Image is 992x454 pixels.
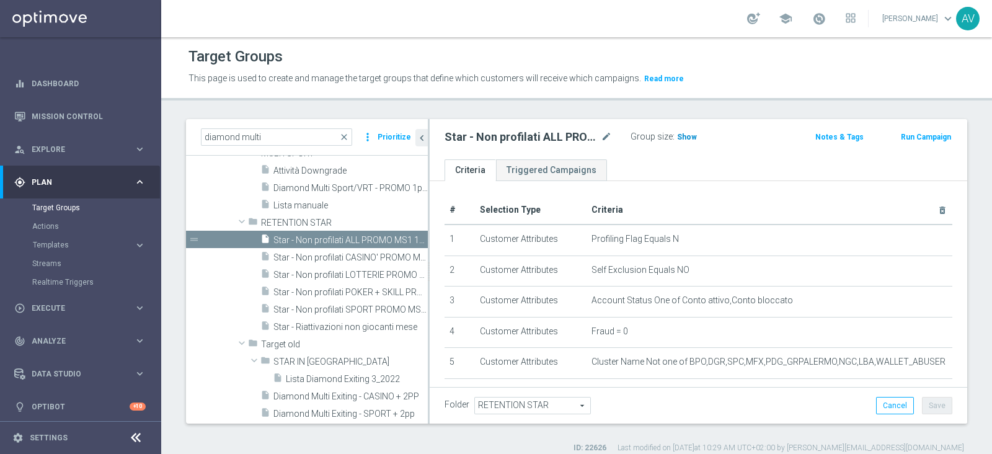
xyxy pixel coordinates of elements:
span: Star - Non profilati ALL PROMO MS1 1M (3m) [273,235,428,246]
span: Self Exclusion Equals NO [591,265,689,275]
a: Target Groups [32,203,129,213]
span: Data Studio [32,370,134,378]
i: insert_drive_file [260,286,270,300]
i: folder [248,338,258,352]
span: Star - Non profilati POKER &#x2B; SKILL PROMO MS1 1M (3m) [273,287,428,298]
i: insert_drive_file [260,164,270,179]
span: close [339,132,349,142]
i: delete_forever [937,205,947,215]
span: RETENTION STAR [261,218,428,228]
td: Customer Attributes [475,256,587,287]
i: play_circle_outline [14,303,25,314]
a: Streams [32,259,129,269]
a: Triggered Campaigns [496,159,607,181]
a: Realtime Triggers [32,277,129,287]
i: keyboard_arrow_right [134,302,146,314]
i: keyboard_arrow_right [134,239,146,251]
td: Customer Attributes [475,348,587,379]
a: Optibot [32,390,130,423]
button: person_search Explore keyboard_arrow_right [14,145,146,154]
i: insert_drive_file [260,321,270,335]
div: Explore [14,144,134,155]
i: more_vert [361,128,374,146]
i: track_changes [14,336,25,347]
button: Prioritize [376,129,413,146]
a: [PERSON_NAME]keyboard_arrow_down [881,9,956,28]
th: # [445,196,475,225]
i: insert_drive_file [260,199,270,213]
button: play_circle_outline Execute keyboard_arrow_right [14,303,146,313]
i: insert_drive_file [260,251,270,265]
div: Data Studio [14,368,134,380]
i: keyboard_arrow_right [134,176,146,188]
div: Dashboard [14,67,146,100]
span: Plan [32,179,134,186]
button: Mission Control [14,112,146,122]
a: Settings [30,434,68,442]
td: Customer Attributes [475,225,587,256]
span: STAR IN SISAL [273,357,428,367]
label: : [673,131,675,142]
button: track_changes Analyze keyboard_arrow_right [14,336,146,346]
span: Execute [32,305,134,312]
div: Mission Control [14,100,146,133]
button: chevron_left [415,129,428,146]
span: Star - Non profilati LOTTERIE PROMO MS1 1M (3m) [273,270,428,280]
span: Profiling Flag Equals N [591,234,679,244]
th: Selection Type [475,196,587,225]
h1: Target Groups [188,48,283,66]
span: Star - Non profilati SPORT PROMO MS1 1M (3m) [273,305,428,315]
i: person_search [14,144,25,155]
div: Streams [32,254,160,273]
td: 5 [445,348,475,379]
span: school [779,12,792,25]
div: Realtime Triggers [32,273,160,292]
i: insert_drive_file [273,373,283,387]
span: Attivit&#xE0; Downgrade [273,166,428,176]
button: Run Campaign [900,130,952,144]
td: Customer Attributes [475,287,587,318]
div: Templates [32,236,160,254]
i: insert_drive_file [260,234,270,248]
a: Dashboard [32,67,146,100]
td: 2 [445,256,475,287]
i: insert_drive_file [260,390,270,404]
i: settings [12,432,24,443]
span: Show [677,133,697,141]
button: gps_fixed Plan keyboard_arrow_right [14,177,146,187]
span: Target old [261,339,428,350]
span: Fraud = 0 [591,326,628,337]
span: Star - Non profilati CASINO&#x27; PROMO MS1 1M (3m) [273,252,428,263]
i: lightbulb [14,401,25,412]
td: 1 [445,225,475,256]
div: +10 [130,403,146,411]
td: Customer Attributes [475,317,587,348]
h2: Star - Non profilati ALL PROMO MS1 1M (3m) [445,130,598,145]
i: insert_drive_file [260,407,270,422]
i: keyboard_arrow_right [134,143,146,155]
span: Lista manuale [273,200,428,211]
label: Group size [631,131,673,142]
a: Criteria [445,159,496,181]
button: Read more [643,72,685,86]
label: Folder [445,399,469,410]
button: equalizer Dashboard [14,79,146,89]
button: Templates keyboard_arrow_right [32,240,146,250]
span: Cluster Name Not one of BPO,DGR,SPC,MFX,PDG_GRPALERMO,NGC,LBA,WALLET_ABUSER [591,357,945,367]
span: Diamond Multi Exiting - CASINO &#x2B; 2PP [273,391,428,402]
i: gps_fixed [14,177,25,188]
button: Data Studio keyboard_arrow_right [14,369,146,379]
button: lightbulb Optibot +10 [14,402,146,412]
span: Star - Riattivazioni non giocanti mese [273,322,428,332]
span: Explore [32,146,134,153]
i: chevron_left [416,132,428,144]
div: AV [956,7,980,30]
div: Templates [33,241,134,249]
td: 6 [445,378,475,409]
